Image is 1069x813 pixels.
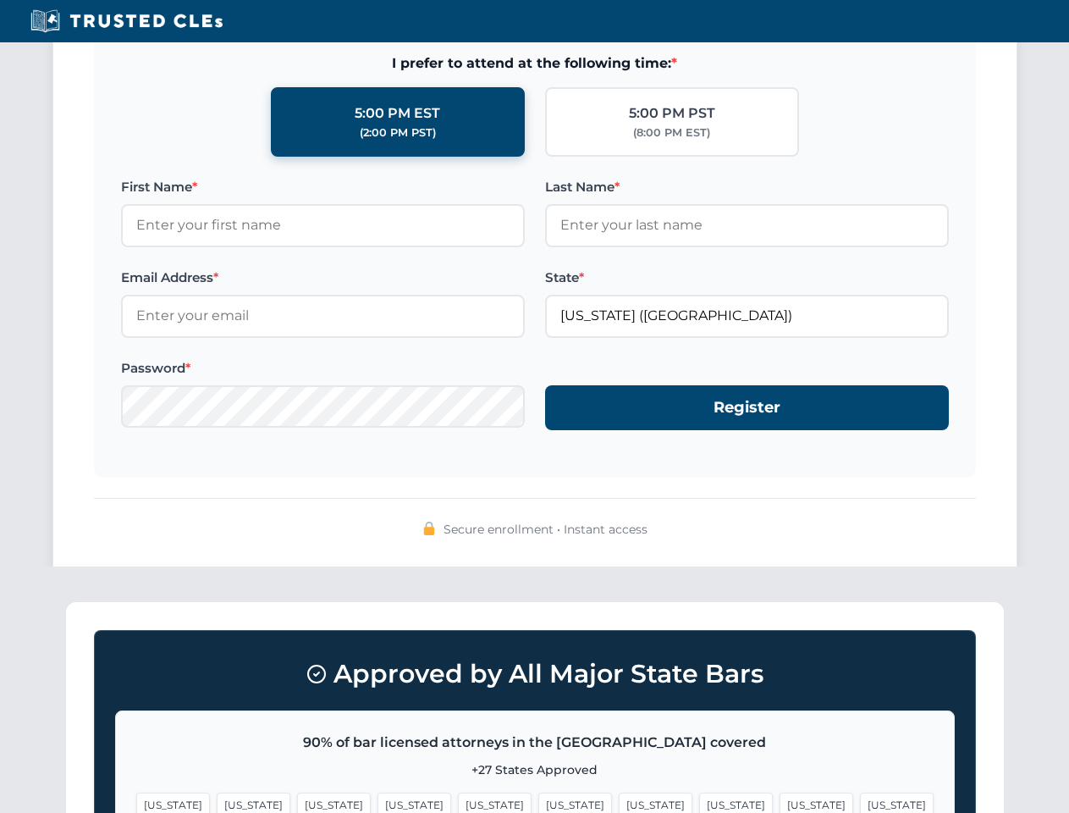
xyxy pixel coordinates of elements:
[545,204,949,246] input: Enter your last name
[629,102,715,124] div: 5:00 PM PST
[545,295,949,337] input: Florida (FL)
[115,651,955,697] h3: Approved by All Major State Bars
[360,124,436,141] div: (2:00 PM PST)
[545,177,949,197] label: Last Name
[633,124,710,141] div: (8:00 PM EST)
[121,177,525,197] label: First Name
[136,760,934,779] p: +27 States Approved
[121,295,525,337] input: Enter your email
[136,732,934,754] p: 90% of bar licensed attorneys in the [GEOGRAPHIC_DATA] covered
[444,520,647,539] span: Secure enrollment • Instant access
[25,8,228,34] img: Trusted CLEs
[422,522,436,535] img: 🔒
[121,268,525,288] label: Email Address
[121,204,525,246] input: Enter your first name
[355,102,440,124] div: 5:00 PM EST
[545,385,949,430] button: Register
[121,358,525,379] label: Password
[545,268,949,288] label: State
[121,53,949,75] span: I prefer to attend at the following time:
